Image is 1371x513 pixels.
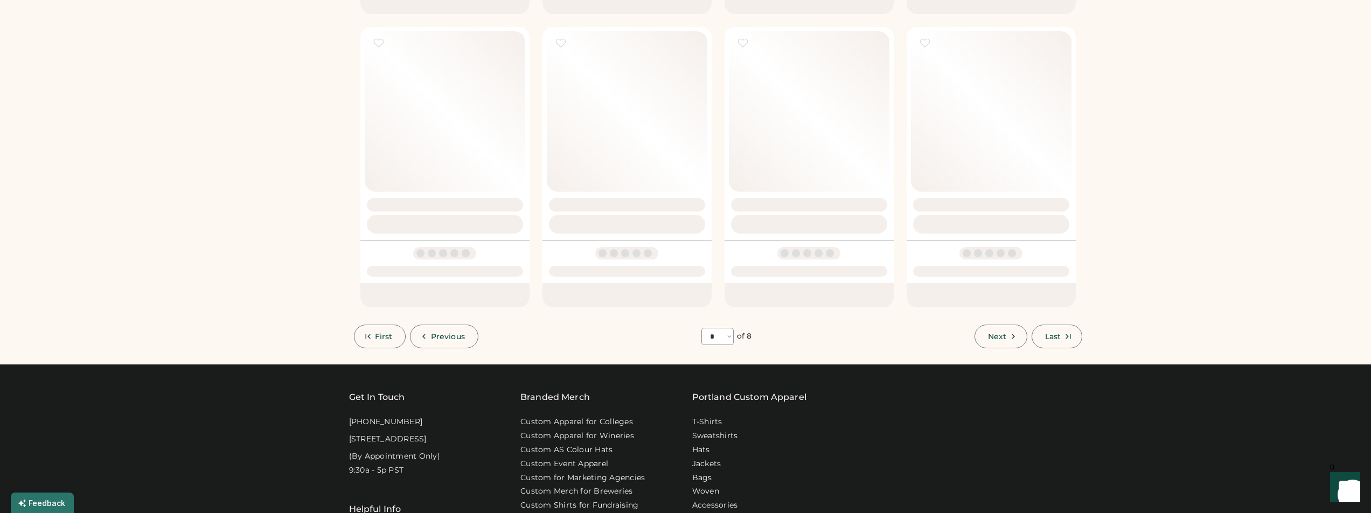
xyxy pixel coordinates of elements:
[375,333,393,340] span: First
[410,325,478,348] button: Previous
[1032,325,1082,348] button: Last
[692,391,806,404] a: Portland Custom Apparel
[520,486,633,497] a: Custom Merch for Breweries
[520,473,645,483] a: Custom for Marketing Agencies
[692,431,738,441] a: Sweatshirts
[520,445,613,455] a: Custom AS Colour Hats
[692,459,721,469] a: Jackets
[737,331,751,342] div: of 8
[692,500,738,511] a: Accessories
[349,451,440,462] div: (By Appointment Only)
[520,391,590,404] div: Branded Merch
[692,445,710,455] a: Hats
[692,486,719,497] a: Woven
[1320,465,1366,511] iframe: Front Chat
[520,431,634,441] a: Custom Apparel for Wineries
[431,333,465,340] span: Previous
[349,465,404,476] div: 9:30a - 5p PST
[520,500,638,511] a: Custom Shirts for Fundraising
[354,325,406,348] button: First
[349,391,405,404] div: Get In Touch
[349,434,427,445] div: [STREET_ADDRESS]
[349,417,423,427] div: [PHONE_NUMBER]
[692,417,722,427] a: T-Shirts
[520,459,608,469] a: Custom Event Apparel
[692,473,712,483] a: Bags
[1045,333,1061,340] span: Last
[988,333,1006,340] span: Next
[520,417,633,427] a: Custom Apparel for Colleges
[975,325,1027,348] button: Next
